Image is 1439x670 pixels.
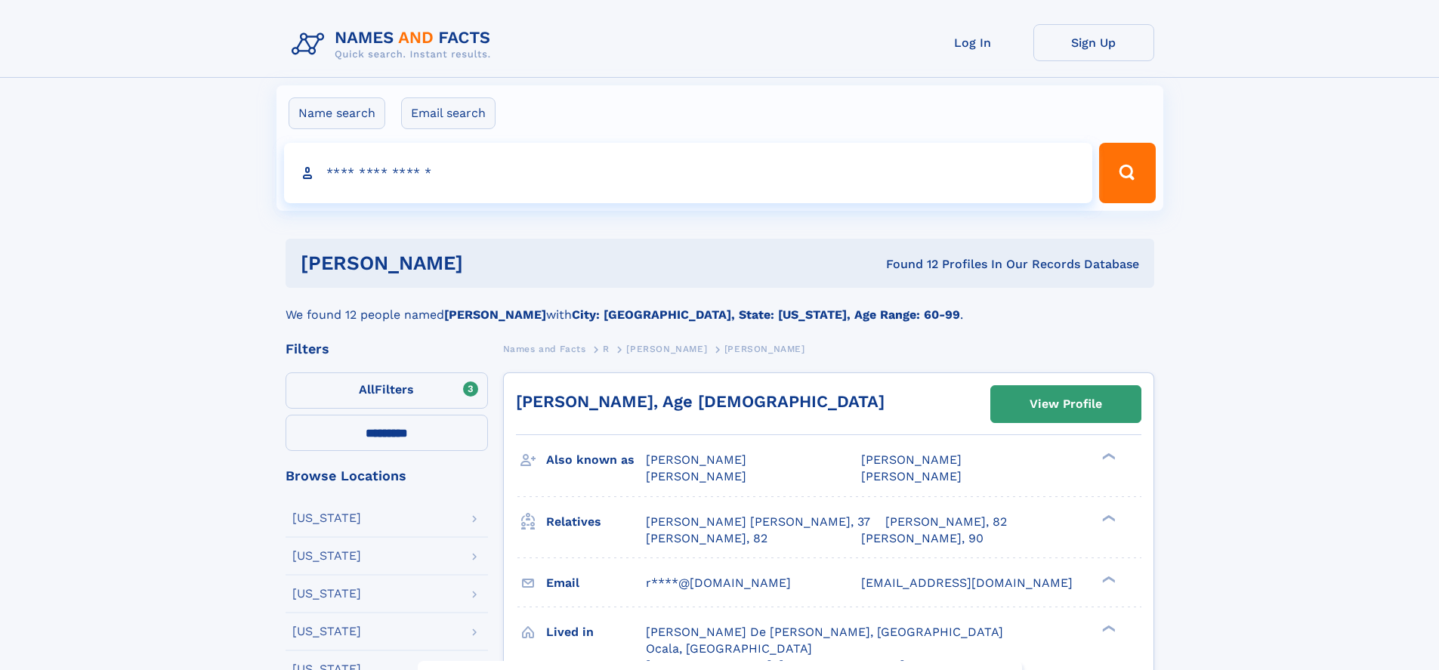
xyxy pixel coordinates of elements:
[1098,452,1116,462] div: ❯
[1099,143,1155,203] button: Search Button
[646,514,870,530] a: [PERSON_NAME] [PERSON_NAME], 37
[1033,24,1154,61] a: Sign Up
[1098,574,1116,584] div: ❯
[444,307,546,322] b: [PERSON_NAME]
[546,509,646,535] h3: Relatives
[286,469,488,483] div: Browse Locations
[861,452,962,467] span: [PERSON_NAME]
[359,382,375,397] span: All
[912,24,1033,61] a: Log In
[885,514,1007,530] a: [PERSON_NAME], 82
[1098,623,1116,633] div: ❯
[286,24,503,65] img: Logo Names and Facts
[861,469,962,483] span: [PERSON_NAME]
[286,288,1154,324] div: We found 12 people named with .
[516,392,885,411] a: [PERSON_NAME], Age [DEMOGRAPHIC_DATA]
[292,625,361,638] div: [US_STATE]
[503,339,586,358] a: Names and Facts
[292,512,361,524] div: [US_STATE]
[546,570,646,596] h3: Email
[603,339,610,358] a: R
[572,307,960,322] b: City: [GEOGRAPHIC_DATA], State: [US_STATE], Age Range: 60-99
[675,256,1139,273] div: Found 12 Profiles In Our Records Database
[626,344,707,354] span: [PERSON_NAME]
[724,344,805,354] span: [PERSON_NAME]
[626,339,707,358] a: [PERSON_NAME]
[646,452,746,467] span: [PERSON_NAME]
[1098,513,1116,523] div: ❯
[603,344,610,354] span: R
[284,143,1093,203] input: search input
[301,254,675,273] h1: [PERSON_NAME]
[546,619,646,645] h3: Lived in
[289,97,385,129] label: Name search
[1030,387,1102,421] div: View Profile
[861,576,1073,590] span: [EMAIL_ADDRESS][DOMAIN_NAME]
[991,386,1141,422] a: View Profile
[646,469,746,483] span: [PERSON_NAME]
[286,372,488,409] label: Filters
[546,447,646,473] h3: Also known as
[646,530,767,547] a: [PERSON_NAME], 82
[646,641,812,656] span: Ocala, [GEOGRAPHIC_DATA]
[646,625,1003,639] span: [PERSON_NAME] De [PERSON_NAME], [GEOGRAPHIC_DATA]
[401,97,496,129] label: Email search
[292,550,361,562] div: [US_STATE]
[292,588,361,600] div: [US_STATE]
[286,342,488,356] div: Filters
[861,530,984,547] a: [PERSON_NAME], 90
